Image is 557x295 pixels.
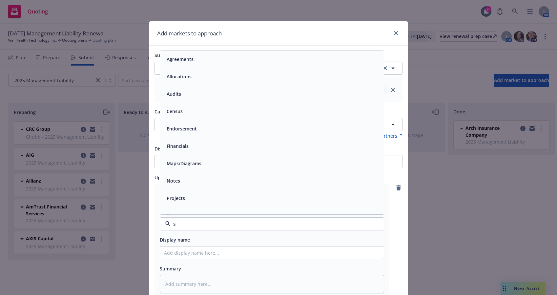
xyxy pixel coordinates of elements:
[167,160,201,167] button: Maps/Diagrams
[389,86,397,94] a: close
[155,174,197,181] span: Upload documents
[167,177,180,184] button: Notes
[167,56,194,63] button: Agreements
[167,108,183,115] button: Census
[160,246,384,259] input: Add display name here...
[155,118,402,131] button: Berkley Pro
[155,108,258,115] span: Carrier, program administrator, or wholesaler
[392,29,400,37] a: close
[167,73,192,80] button: Allocations
[160,237,190,243] span: Display name
[167,212,187,219] button: Proposal
[167,90,181,97] button: Audits
[167,195,185,202] button: Projects
[167,125,197,132] button: Endorsement
[155,62,402,75] button: 1selectedclear selection
[167,143,189,149] button: Financials
[395,184,402,192] a: remove
[155,52,197,58] span: Submission groups
[160,265,181,272] span: Summary
[171,220,371,228] input: Filter by keyword
[381,64,389,72] a: clear selection
[155,146,185,152] span: Display name
[157,29,222,38] h1: Add markets to approach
